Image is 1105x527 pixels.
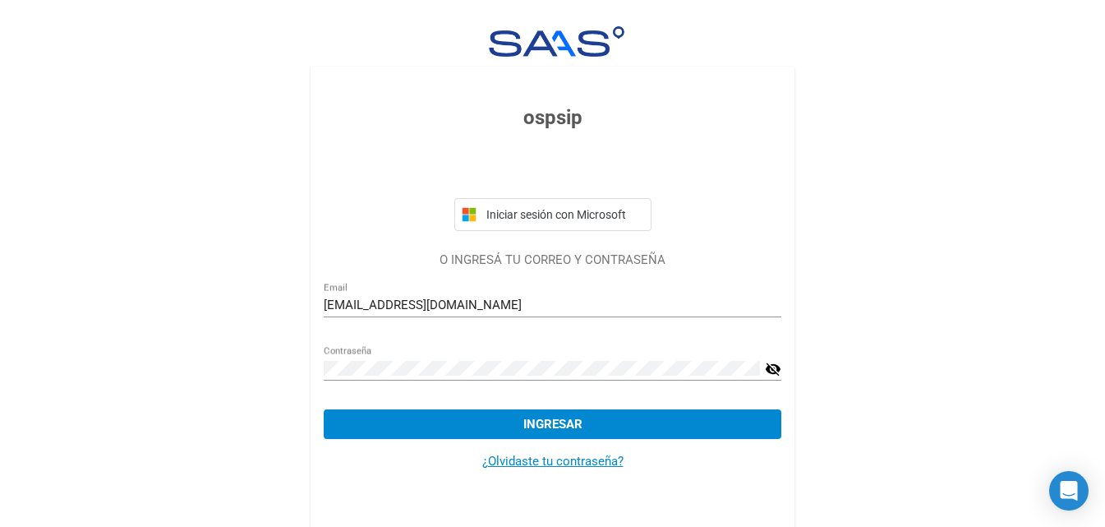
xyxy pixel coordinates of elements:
mat-icon: visibility_off [765,359,781,379]
iframe: Botón de Acceder con Google [446,150,660,187]
p: O INGRESÁ TU CORREO Y CONTRASEÑA [324,251,781,270]
div: Open Intercom Messenger [1049,471,1089,511]
h3: ospsip [324,103,781,132]
a: ¿Olvidaste tu contraseña? [482,454,624,469]
button: Ingresar [324,409,781,439]
button: Iniciar sesión con Microsoft [454,198,651,231]
span: Iniciar sesión con Microsoft [483,208,644,221]
span: Ingresar [523,417,582,432]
